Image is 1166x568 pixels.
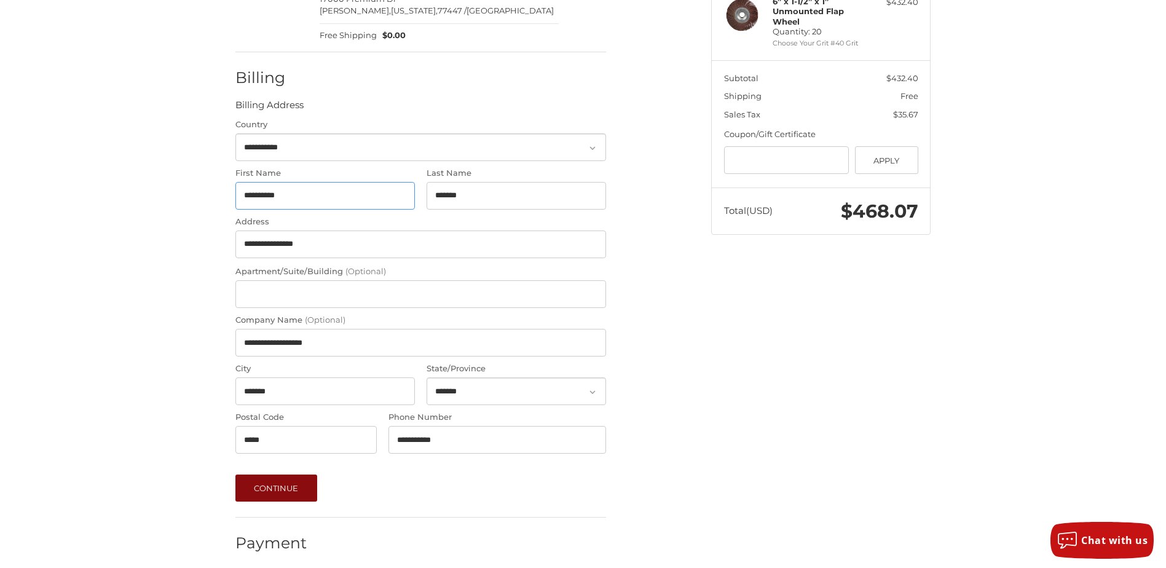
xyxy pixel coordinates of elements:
span: [PERSON_NAME], [320,6,391,15]
label: Postal Code [235,411,377,424]
label: First Name [235,167,415,179]
input: Gift Certificate or Coupon Code [724,146,849,174]
span: Subtotal [724,73,758,83]
span: [US_STATE], [391,6,438,15]
label: Country [235,119,606,131]
label: Company Name [235,314,606,326]
small: (Optional) [305,315,345,325]
label: Last Name [427,167,606,179]
span: Total (USD) [724,205,773,216]
label: Phone Number [388,411,606,424]
span: $0.00 [377,30,406,42]
span: $468.07 [841,200,918,223]
label: State/Province [427,363,606,375]
button: Apply [855,146,918,174]
span: Chat with us [1081,534,1148,547]
li: Choose Your Grit #40 Grit [773,38,867,49]
span: $35.67 [893,109,918,119]
span: Free [900,91,918,101]
button: Continue [235,475,317,502]
span: $432.40 [886,73,918,83]
small: (Optional) [345,266,386,276]
label: Address [235,216,606,228]
h2: Billing [235,68,307,87]
label: City [235,363,415,375]
h2: Payment [235,534,307,553]
legend: Billing Address [235,98,304,118]
label: Apartment/Suite/Building [235,266,606,278]
span: Sales Tax [724,109,760,119]
span: [GEOGRAPHIC_DATA] [467,6,554,15]
div: Coupon/Gift Certificate [724,128,918,141]
button: Chat with us [1050,522,1154,559]
span: Shipping [724,91,762,101]
span: Free Shipping [320,30,377,42]
span: 77447 / [438,6,467,15]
